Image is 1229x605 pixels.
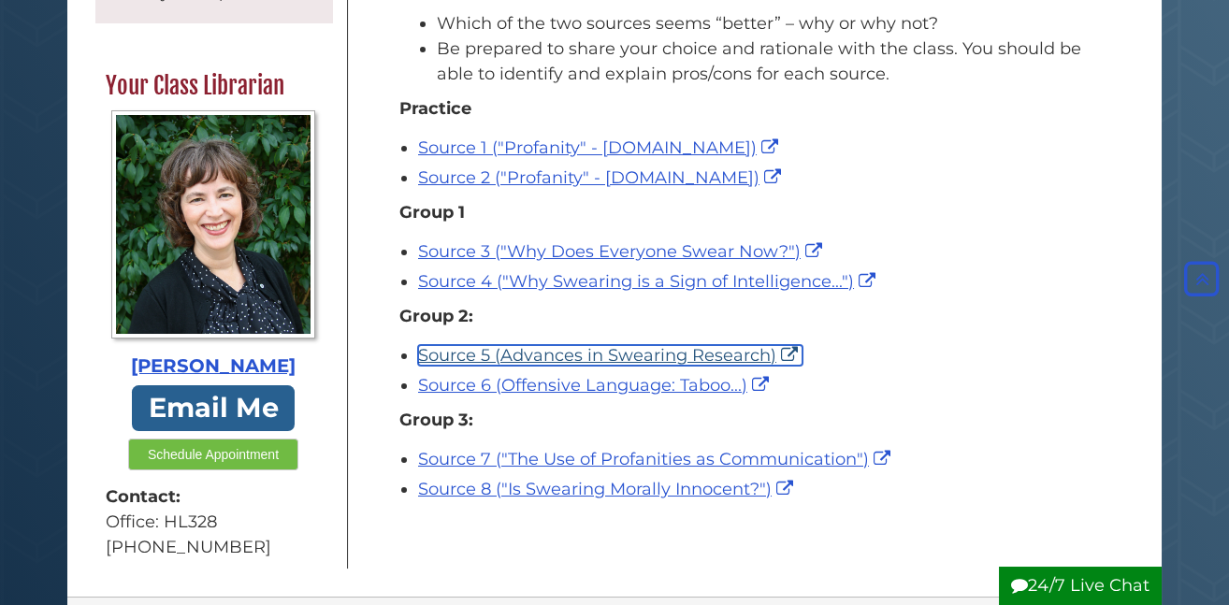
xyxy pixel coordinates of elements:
[418,137,783,158] a: Source 1 ("Profanity" - [DOMAIN_NAME])
[132,385,295,431] a: Email Me
[399,202,465,223] strong: Group 1
[418,345,802,366] a: Source 5 (Advances in Swearing Research)
[1179,268,1224,289] a: Back to Top
[418,167,786,188] a: Source 2 ("Profanity" - [DOMAIN_NAME])
[106,353,321,381] div: [PERSON_NAME]
[418,375,774,396] a: Source 6 (Offensive Language: Taboo...)
[437,11,1096,36] li: Which of the two sources seems “better” – why or why not?
[111,110,316,339] img: Profile Photo
[399,306,473,326] strong: Group 2:
[106,535,321,560] div: [PHONE_NUMBER]
[96,71,330,101] h2: Your Class Librarian
[418,479,798,499] a: Source 8 ("Is Swearing Morally Innocent?")
[128,439,298,470] button: Schedule Appointment
[399,410,473,430] strong: Group 3:
[106,110,321,381] a: Profile Photo [PERSON_NAME]
[399,98,471,119] strong: Practice
[418,449,895,469] a: Source 7 ("The Use of Profanities as Communication")
[999,567,1162,605] button: 24/7 Live Chat
[418,241,827,262] a: Source 3 ("Why Does Everyone Swear Now?")
[106,484,321,510] strong: Contact:
[106,510,321,535] div: Office: HL328
[418,271,880,292] a: Source 4 ("Why Swearing is a Sign of Intelligence...")
[437,36,1096,87] li: Be prepared to share your choice and rationale with the class. You should be able to identify and...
